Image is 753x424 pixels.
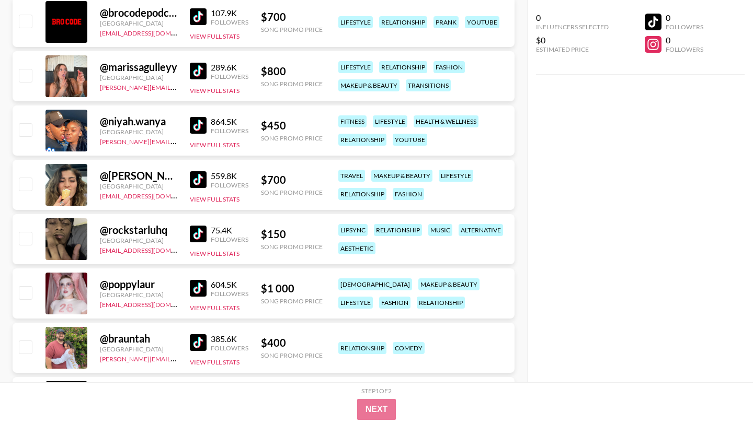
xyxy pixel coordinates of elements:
[357,399,396,420] button: Next
[393,188,424,200] div: fashion
[100,345,177,353] div: [GEOGRAPHIC_DATA]
[211,62,248,73] div: 289.6K
[536,23,609,31] div: Influencers Selected
[261,134,323,142] div: Song Promo Price
[666,13,703,23] div: 0
[190,141,239,149] button: View Full Stats
[211,8,248,18] div: 107.9K
[211,290,248,298] div: Followers
[211,127,248,135] div: Followers
[261,243,323,251] div: Song Promo Price
[211,279,248,290] div: 604.5K
[211,334,248,344] div: 385.6K
[261,297,323,305] div: Song Promo Price
[379,297,410,309] div: fashion
[261,282,323,295] div: $ 1 000
[211,235,248,243] div: Followers
[100,6,177,19] div: @ brocodepodcastofficial
[666,23,703,31] div: Followers
[379,61,427,73] div: relationship
[338,79,400,91] div: makeup & beauty
[261,173,323,186] div: $ 700
[261,119,323,132] div: $ 450
[190,250,239,257] button: View Full Stats
[211,171,248,181] div: 559.8K
[100,136,255,146] a: [PERSON_NAME][EMAIL_ADDRESS][DOMAIN_NAME]
[100,278,177,291] div: @ poppylaur
[338,242,375,254] div: aesthetic
[439,170,473,182] div: lifestyle
[379,16,427,28] div: relationship
[338,170,365,182] div: travel
[465,16,499,28] div: youtube
[536,45,609,53] div: Estimated Price
[428,224,452,236] div: music
[338,61,373,73] div: lifestyle
[100,299,205,309] a: [EMAIL_ADDRESS][DOMAIN_NAME]
[100,27,205,37] a: [EMAIL_ADDRESS][DOMAIN_NAME]
[100,223,177,237] div: @ rockstarluhq
[211,181,248,189] div: Followers
[338,297,373,309] div: lifestyle
[666,45,703,53] div: Followers
[417,297,465,309] div: relationship
[433,16,459,28] div: prank
[261,189,323,196] div: Song Promo Price
[190,358,239,366] button: View Full Stats
[190,32,239,40] button: View Full Stats
[418,278,480,290] div: makeup & beauty
[261,336,323,349] div: $ 400
[100,81,304,91] a: [PERSON_NAME][EMAIL_ADDRESS][PERSON_NAME][DOMAIN_NAME]
[190,8,207,25] img: TikTok
[371,170,432,182] div: makeup & beauty
[100,237,177,244] div: [GEOGRAPHIC_DATA]
[536,35,609,45] div: $0
[459,224,503,236] div: alternative
[100,291,177,299] div: [GEOGRAPHIC_DATA]
[190,226,207,242] img: TikTok
[338,224,368,236] div: lipsync
[211,116,248,127] div: 864.5K
[701,372,740,411] iframe: Drift Widget Chat Controller
[190,63,207,79] img: TikTok
[338,134,386,146] div: relationship
[261,80,323,88] div: Song Promo Price
[100,169,177,182] div: @ [PERSON_NAME].[PERSON_NAME]
[433,61,465,73] div: fashion
[338,278,412,290] div: [DEMOGRAPHIC_DATA]
[100,190,205,200] a: [EMAIL_ADDRESS][DOMAIN_NAME]
[393,342,425,354] div: comedy
[100,115,177,128] div: @ niyah.wanya
[536,13,609,23] div: 0
[374,224,422,236] div: relationship
[190,195,239,203] button: View Full Stats
[190,280,207,297] img: TikTok
[393,134,427,146] div: youtube
[406,79,451,91] div: transitions
[100,244,205,254] a: [EMAIL_ADDRESS][DOMAIN_NAME]
[414,115,478,127] div: health & wellness
[100,74,177,81] div: [GEOGRAPHIC_DATA]
[373,115,407,127] div: lifestyle
[261,65,323,78] div: $ 800
[100,182,177,190] div: [GEOGRAPHIC_DATA]
[100,61,177,74] div: @ marissagulleyy
[211,18,248,26] div: Followers
[338,342,386,354] div: relationship
[338,188,386,200] div: relationship
[666,35,703,45] div: 0
[211,73,248,80] div: Followers
[261,26,323,33] div: Song Promo Price
[261,228,323,241] div: $ 150
[190,117,207,134] img: TikTok
[361,387,392,395] div: Step 1 of 2
[190,171,207,188] img: TikTok
[100,128,177,136] div: [GEOGRAPHIC_DATA]
[211,344,248,352] div: Followers
[100,332,177,345] div: @ brauntah
[261,351,323,359] div: Song Promo Price
[338,16,373,28] div: lifestyle
[100,353,255,363] a: [PERSON_NAME][EMAIL_ADDRESS][DOMAIN_NAME]
[190,304,239,312] button: View Full Stats
[261,10,323,23] div: $ 700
